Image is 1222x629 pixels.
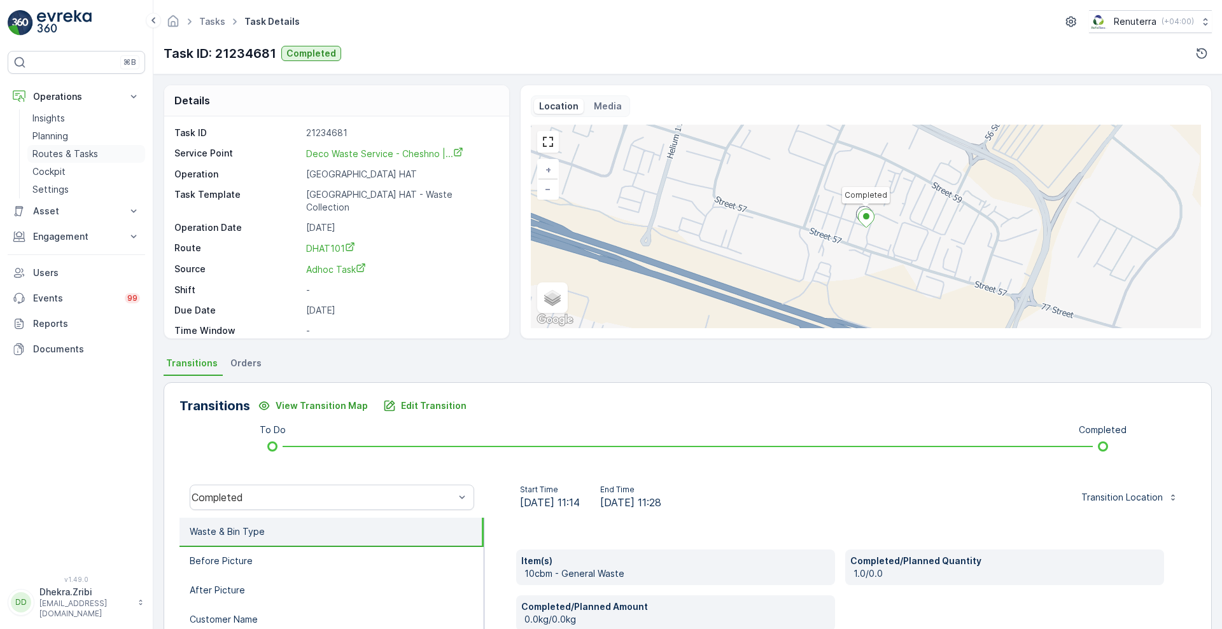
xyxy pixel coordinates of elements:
a: Routes & Tasks [27,145,145,163]
a: Tasks [199,16,225,27]
p: Insights [32,112,65,125]
p: Route [174,242,301,255]
p: 99 [127,293,137,303]
p: Asset [33,205,120,218]
a: Insights [27,109,145,127]
p: Task ID: 21234681 [164,44,276,63]
p: Routes & Tasks [32,148,98,160]
p: Waste & Bin Type [190,525,265,538]
a: Planning [27,127,145,145]
p: Before Picture [190,555,253,567]
a: Adhoc Task [306,263,496,276]
p: Task Template [174,188,301,214]
p: Documents [33,343,140,356]
img: Screenshot_2024-07-26_at_13.33.01.png [1089,15,1109,29]
a: Open this area in Google Maps (opens a new window) [534,312,576,328]
p: Completed [1079,424,1127,436]
p: [GEOGRAPHIC_DATA] HAT - Waste Collection [306,188,496,214]
span: Task Details [242,15,302,28]
a: Layers [538,284,566,312]
span: [DATE] 11:14 [520,495,580,510]
span: Deco Waste Service - Cheshno |... [306,148,463,159]
img: logo [8,10,33,36]
p: Completed/Planned Amount [521,600,830,613]
span: Transitions [166,357,218,370]
p: Settings [32,183,69,196]
span: − [545,183,551,194]
button: Asset [8,198,145,224]
p: Location [539,100,579,113]
a: Documents [8,336,145,362]
p: [GEOGRAPHIC_DATA] HAT [306,168,496,181]
a: Users [8,260,145,286]
p: Dhekra.Zribi [39,586,131,598]
p: Operation Date [174,221,301,234]
a: Events99 [8,286,145,311]
p: Edit Transition [401,399,467,412]
p: ⌘B [123,57,136,67]
p: Reports [33,317,140,330]
p: [DATE] [306,221,496,234]
button: Edit Transition [376,396,474,416]
img: logo_light-DOdMpM7g.png [37,10,92,36]
p: To Do [260,424,286,436]
p: - [306,324,496,337]
button: Renuterra(+04:00) [1089,10,1212,33]
p: ( +04:00 ) [1162,17,1194,27]
p: Media [594,100,622,113]
p: 1.0/0.0 [853,567,1159,580]
p: Completed/Planned Quantity [850,555,1159,567]
button: DDDhekra.Zribi[EMAIL_ADDRESS][DOMAIN_NAME] [8,586,145,619]
p: Cockpit [32,165,66,178]
p: Due Date [174,304,301,317]
p: Operations [33,90,120,103]
p: - [306,284,496,296]
p: Transition Location [1081,491,1163,504]
span: + [545,164,551,175]
a: Reports [8,311,145,336]
div: DD [11,592,31,612]
a: Settings [27,181,145,198]
a: Deco Waste Service - Cheshno |... [306,147,463,160]
span: [DATE] 11:28 [600,495,661,510]
div: Completed [192,492,454,503]
a: Zoom In [538,160,558,179]
p: Shift [174,284,301,296]
p: Engagement [33,230,120,243]
p: End Time [600,485,661,495]
p: Transitions [179,396,250,415]
p: Source [174,263,301,276]
p: Start Time [520,485,580,495]
p: Service Point [174,147,301,160]
p: Users [33,266,140,279]
img: Google [534,312,576,328]
button: Operations [8,84,145,109]
p: Operation [174,168,301,181]
span: Adhoc Task [306,264,366,275]
p: After Picture [190,584,245,597]
a: Homepage [166,19,180,30]
p: Task ID [174,127,301,139]
a: DHAT101 [306,242,496,255]
p: Events [33,292,117,305]
p: Completed [286,47,336,60]
p: [EMAIL_ADDRESS][DOMAIN_NAME] [39,598,131,619]
a: Cockpit [27,163,145,181]
button: Transition Location [1074,487,1186,508]
span: Orders [230,357,262,370]
a: View Fullscreen [538,132,558,151]
p: View Transition Map [276,399,368,412]
p: Details [174,93,210,108]
a: Zoom Out [538,179,558,198]
p: Time Window [174,324,301,337]
button: View Transition Map [250,396,376,416]
p: Planning [32,130,68,142]
p: Customer Name [190,613,258,626]
p: 10cbm - General Waste [524,567,830,580]
button: Engagement [8,224,145,249]
p: 21234681 [306,127,496,139]
p: Item(s) [521,555,830,567]
span: DHAT101 [306,243,355,254]
p: 0.0kg/0.0kg [524,613,830,626]
p: [DATE] [306,304,496,317]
